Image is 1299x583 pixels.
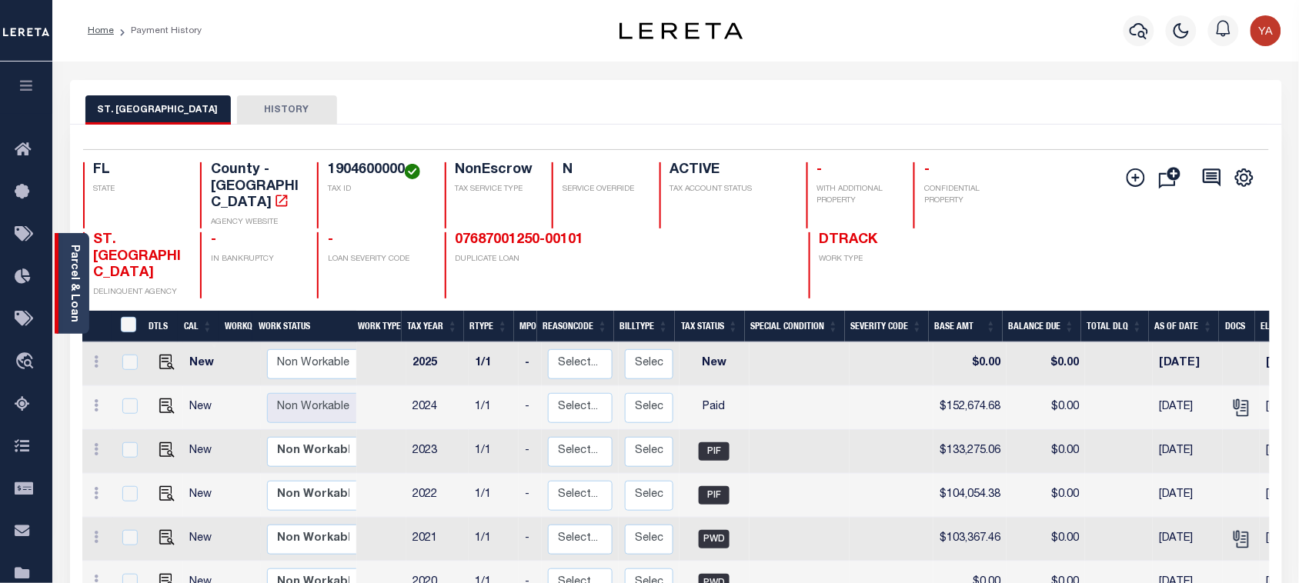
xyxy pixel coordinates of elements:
td: 1/1 [469,518,519,561]
th: Docs [1219,311,1255,342]
p: TAX ID [328,184,426,195]
td: New [680,342,749,386]
h4: County - [GEOGRAPHIC_DATA] [211,162,299,212]
p: TAX ACCOUNT STATUS [670,184,788,195]
img: logo-dark.svg [619,22,743,39]
p: SERVICE OVERRIDE [563,184,641,195]
p: WORK TYPE [820,254,907,265]
th: CAL: activate to sort column ascending [178,311,219,342]
td: 1/1 [469,386,519,430]
th: Work Type [352,311,402,342]
p: CONFIDENTIAL PROPERTY [924,184,1012,207]
td: New [183,474,225,518]
h4: FL [94,162,182,179]
td: $0.00 [1007,430,1085,474]
th: Tax Status: activate to sort column ascending [675,311,745,342]
button: ST. [GEOGRAPHIC_DATA] [85,95,231,125]
td: $103,367.46 [933,518,1007,561]
td: $133,275.06 [933,430,1007,474]
td: $0.00 [1007,386,1085,430]
h4: N [563,162,641,179]
p: DELINQUENT AGENCY [94,287,182,298]
td: [DATE] [1153,430,1223,474]
li: Payment History [114,24,202,38]
th: Tax Year: activate to sort column ascending [402,311,464,342]
td: - [519,430,542,474]
td: 2025 [406,342,469,386]
td: [DATE] [1153,386,1223,430]
span: ST. [GEOGRAPHIC_DATA] [94,233,182,280]
td: [DATE] [1153,342,1223,386]
td: New [183,430,225,474]
p: LOAN SEVERITY CODE [328,254,426,265]
p: AGENCY WEBSITE [211,217,299,228]
h4: 1904600000 [328,162,426,179]
td: New [183,386,225,430]
td: 2021 [406,518,469,561]
img: svg+xml;base64,PHN2ZyB4bWxucz0iaHR0cDovL3d3dy53My5vcmcvMjAwMC9zdmciIHBvaW50ZXItZXZlbnRzPSJub25lIi... [1251,15,1281,46]
th: Work Status [252,311,356,342]
td: [DATE] [1153,474,1223,518]
i: travel_explore [15,352,39,372]
span: PIF [699,486,730,505]
p: TAX SERVICE TYPE [456,184,534,195]
td: 1/1 [469,342,519,386]
th: DTLS [142,311,178,342]
th: Balance Due: activate to sort column ascending [1003,311,1081,342]
td: [DATE] [1153,518,1223,561]
a: 07687001250-00101 [456,233,584,247]
td: 1/1 [469,430,519,474]
th: &nbsp;&nbsp;&nbsp;&nbsp;&nbsp;&nbsp;&nbsp;&nbsp;&nbsp;&nbsp; [82,311,112,342]
p: WITH ADDITIONAL PROPERTY [817,184,896,207]
th: Base Amt: activate to sort column ascending [929,311,1003,342]
h4: NonEscrow [456,162,534,179]
button: HISTORY [237,95,337,125]
th: RType: activate to sort column ascending [464,311,514,342]
td: 1/1 [469,474,519,518]
p: DUPLICATE LOAN [456,254,643,265]
span: - [924,163,930,177]
td: - [519,386,542,430]
th: BillType: activate to sort column ascending [614,311,675,342]
th: MPO [514,311,537,342]
td: 2022 [406,474,469,518]
td: New [183,518,225,561]
span: - [328,233,333,247]
a: Parcel & Loan [68,245,79,322]
td: Paid [680,386,749,430]
th: ReasonCode: activate to sort column ascending [537,311,614,342]
p: IN BANKRUPTCY [211,254,299,265]
td: $0.00 [1007,474,1085,518]
th: Severity Code: activate to sort column ascending [845,311,929,342]
td: 2023 [406,430,469,474]
span: - [211,233,216,247]
td: - [519,342,542,386]
span: PWD [699,530,730,548]
th: &nbsp; [112,311,143,342]
span: - [817,163,823,177]
p: STATE [94,184,182,195]
td: New [183,342,225,386]
td: $0.00 [1007,342,1085,386]
td: - [519,518,542,561]
h4: ACTIVE [670,162,788,179]
td: - [519,474,542,518]
td: $104,054.38 [933,474,1007,518]
td: $0.00 [933,342,1007,386]
span: PIF [699,442,730,461]
td: $0.00 [1007,518,1085,561]
td: $152,674.68 [933,386,1007,430]
th: Special Condition: activate to sort column ascending [745,311,845,342]
td: 2024 [406,386,469,430]
th: Total DLQ: activate to sort column ascending [1081,311,1149,342]
th: As of Date: activate to sort column ascending [1149,311,1220,342]
a: Home [88,26,114,35]
span: DTRACK [820,233,878,247]
th: WorkQ [219,311,252,342]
